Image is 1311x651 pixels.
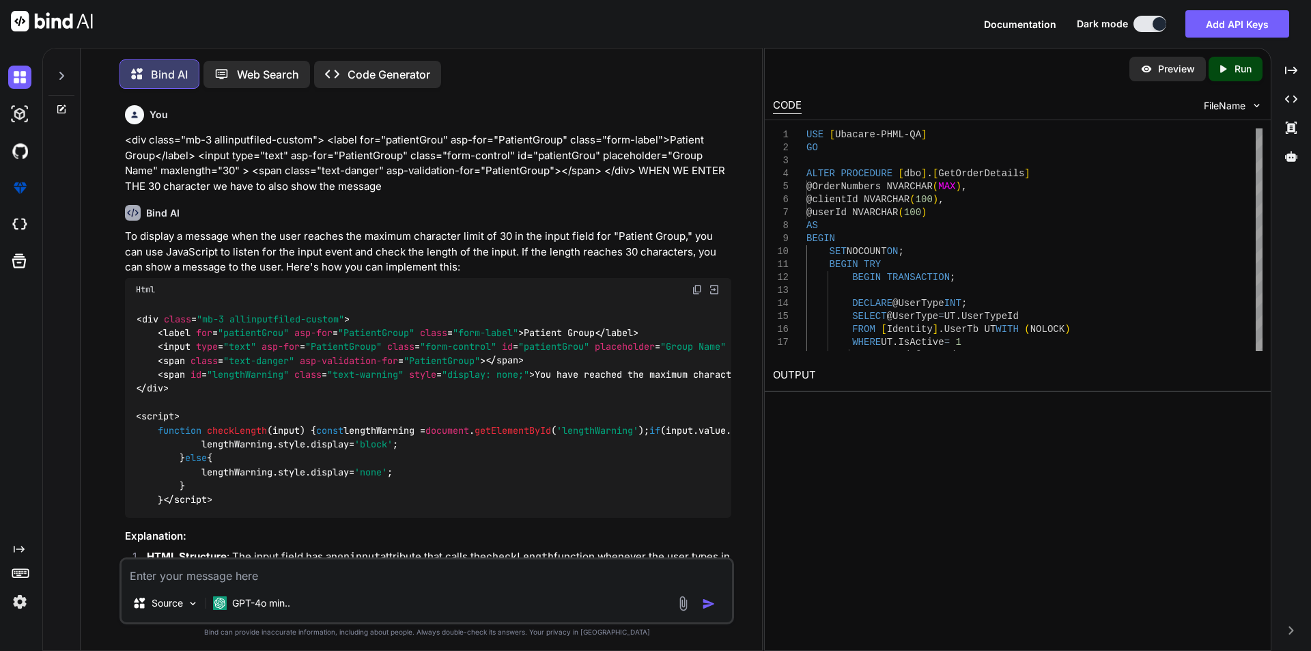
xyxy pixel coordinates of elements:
[125,229,731,275] p: To display a message when the user reaches the maximum character limit of 30 in the input field f...
[675,596,691,611] img: attachment
[119,627,734,637] p: Bind can provide inaccurate information, including about people. Always double-check its answers....
[731,340,780,352] span: maxlength
[881,350,892,361] span: UT
[829,259,881,270] span: BEGIN TRY
[773,349,789,362] div: 18
[311,466,349,478] span: display
[141,410,174,422] span: script
[8,590,31,613] img: settings
[961,298,967,309] span: ;
[708,283,720,296] img: Open in Browser
[938,194,944,205] span: ,
[218,327,289,339] span: "patientGrou"
[223,340,256,352] span: "text"
[174,494,207,506] span: script
[8,102,31,126] img: darkAi-studio
[773,219,789,232] div: 8
[773,284,789,297] div: 13
[316,424,343,437] span: const
[829,129,834,140] span: [
[163,327,191,339] span: label
[420,327,447,339] span: class
[163,368,185,380] span: span
[886,311,938,322] span: @UserType
[338,327,414,339] span: "PatientGroup"
[1251,100,1263,111] img: chevron down
[921,168,927,179] span: ]
[773,323,789,336] div: 16
[300,355,398,367] span: asp-validation-for
[11,11,93,31] img: Bind AI
[196,327,212,339] span: for
[606,327,633,339] span: label
[773,336,789,349] div: 17
[773,154,789,167] div: 3
[921,129,927,140] span: ]
[146,206,180,220] h6: Bind AI
[311,438,349,450] span: display
[881,337,892,348] span: UT
[305,340,382,352] span: "PatientGroup"
[927,168,932,179] span: .
[191,368,201,380] span: id
[158,424,201,437] span: function
[191,355,218,367] span: class
[921,207,927,218] span: )
[442,368,529,380] span: "display: none;"
[955,350,961,361] span: ;
[886,246,898,257] span: ON
[486,550,554,564] code: checkLength
[136,382,169,394] span: </ >
[232,596,290,610] p: GPT-4o min..
[354,466,387,478] span: 'none'
[933,194,938,205] span: )
[996,324,1019,335] span: WITH
[136,284,155,295] span: Html
[938,324,944,335] span: .
[420,340,496,352] span: "form-control"
[207,368,289,380] span: "lengthWarning"
[835,129,921,140] span: Ubacare-PHML-QA
[1065,324,1070,335] span: )
[207,424,267,437] span: checkLength
[773,193,789,206] div: 6
[136,410,180,422] span: < >
[1204,99,1245,113] span: FileName
[773,180,789,193] div: 5
[886,324,932,335] span: Identity
[702,597,716,611] img: icon
[137,313,350,325] span: < = >
[938,168,1024,179] span: GetOrderDetails
[278,466,305,478] span: style
[933,168,938,179] span: [
[158,340,966,352] span: < = = = = = = = >
[955,311,961,322] span: .
[163,340,191,352] span: input
[892,337,898,348] span: .
[806,233,835,244] span: BEGIN
[485,355,524,367] span: </ >
[595,327,638,339] span: </ >
[961,311,1019,322] span: UserTypeId
[933,324,938,335] span: ]
[223,355,294,367] span: "text-danger"
[185,452,207,464] span: else
[852,311,886,322] span: SELECT
[773,245,789,258] div: 10
[773,297,789,310] div: 14
[158,355,485,367] span: < = = >
[453,327,518,339] span: "form-label"
[125,133,731,194] p: <div class="mb-3 allinputfiled-custom"> <label for="patientGrou" asp-for="PatientGroup" class="fo...
[387,340,414,352] span: class
[932,181,938,192] span: (
[262,340,300,352] span: asp-for
[852,324,875,335] span: FROM
[213,596,227,610] img: GPT-4o mini
[938,311,944,322] span: =
[1235,62,1252,76] p: Run
[765,359,1271,391] h2: OUTPUT
[806,220,818,231] span: AS
[1024,168,1030,179] span: ]
[196,340,218,352] span: type
[556,424,638,437] span: 'lengthWarning'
